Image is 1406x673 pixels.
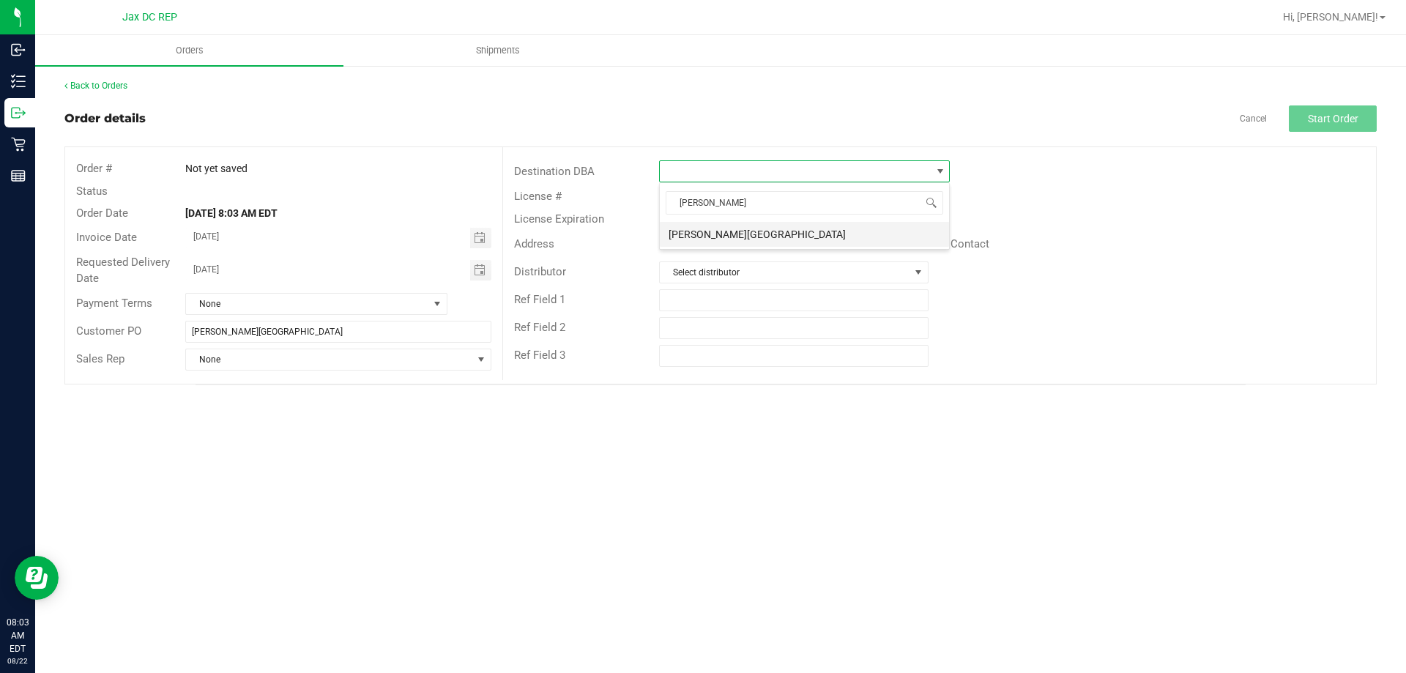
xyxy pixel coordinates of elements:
button: Start Order [1289,105,1377,132]
inline-svg: Inbound [11,42,26,57]
span: Order Date [76,207,128,220]
span: Distributor [514,265,566,278]
span: Shipments [456,44,540,57]
a: Cancel [1240,113,1267,125]
span: License Expiration [514,212,604,226]
span: Start Order [1308,113,1358,124]
inline-svg: Retail [11,137,26,152]
span: Orders [156,44,223,57]
p: 08:03 AM EDT [7,616,29,655]
span: Ref Field 3 [514,349,565,362]
span: Sales Rep [76,352,124,365]
strong: [DATE] 8:03 AM EDT [185,207,278,219]
li: [PERSON_NAME][GEOGRAPHIC_DATA] [660,222,949,247]
iframe: Resource center [15,556,59,600]
span: Hi, [PERSON_NAME]! [1283,11,1378,23]
a: Back to Orders [64,81,127,91]
a: Shipments [343,35,652,66]
span: None [186,349,472,370]
span: Toggle calendar [470,260,491,280]
inline-svg: Outbound [11,105,26,120]
span: Payment Terms [76,297,152,310]
div: Order details [64,110,146,127]
span: Select distributor [660,262,909,283]
span: Contact [951,237,989,250]
a: Orders [35,35,343,66]
p: 08/22 [7,655,29,666]
inline-svg: Inventory [11,74,26,89]
span: Ref Field 1 [514,293,565,306]
inline-svg: Reports [11,168,26,183]
span: None [186,294,428,314]
span: License # [514,190,562,203]
span: Ref Field 2 [514,321,565,334]
span: Toggle calendar [470,228,491,248]
span: Not yet saved [185,163,248,174]
span: Order # [76,162,112,175]
span: Status [76,185,108,198]
span: Invoice Date [76,231,137,244]
span: Address [514,237,554,250]
span: Customer PO [76,324,141,338]
span: Requested Delivery Date [76,256,170,286]
span: Jax DC REP [122,11,177,23]
span: Destination DBA [514,165,595,178]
